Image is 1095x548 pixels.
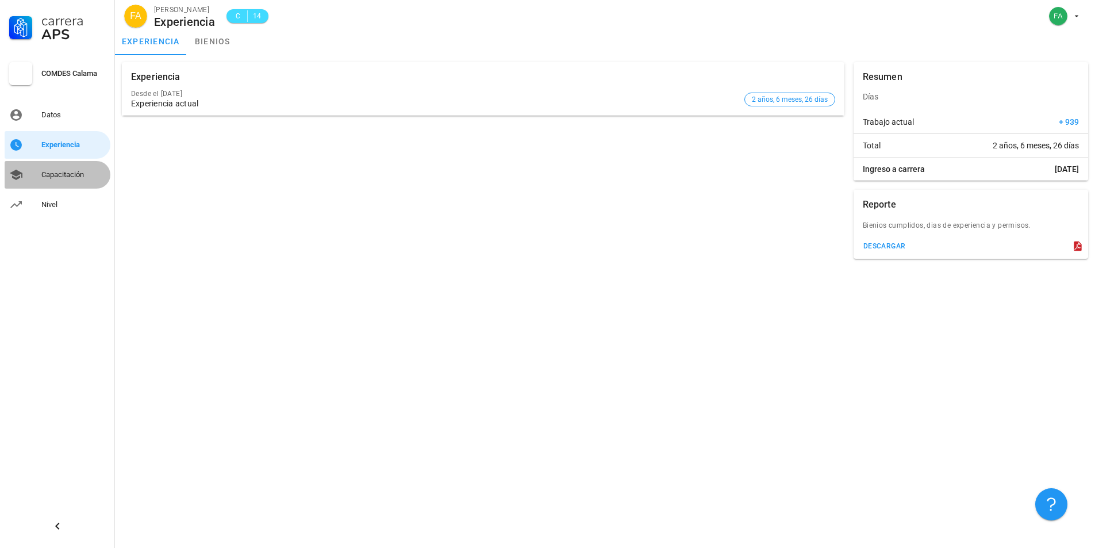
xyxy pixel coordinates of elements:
[863,163,925,175] span: Ingreso a carrera
[5,131,110,159] a: Experiencia
[5,101,110,129] a: Datos
[131,90,740,98] div: Desde el [DATE]
[115,28,187,55] a: experiencia
[233,10,243,22] span: C
[154,16,215,28] div: Experiencia
[1055,163,1079,175] span: [DATE]
[863,116,914,128] span: Trabajo actual
[41,110,106,120] div: Datos
[854,83,1088,110] div: Días
[124,5,147,28] div: avatar
[854,220,1088,238] div: Bienios cumplidos, dias de experiencia y permisos.
[131,62,180,92] div: Experiencia
[41,170,106,179] div: Capacitación
[154,4,215,16] div: [PERSON_NAME]
[993,140,1079,151] span: 2 años, 6 meses, 26 días
[41,69,106,78] div: COMDES Calama
[187,28,239,55] a: bienios
[752,93,828,106] span: 2 años, 6 meses, 26 días
[863,190,896,220] div: Reporte
[252,10,262,22] span: 14
[131,99,740,109] div: Experiencia actual
[5,161,110,189] a: Capacitación
[41,140,106,150] div: Experiencia
[130,5,141,28] span: FA
[863,242,906,250] div: descargar
[41,200,106,209] div: Nivel
[863,140,881,151] span: Total
[858,238,910,254] button: descargar
[41,14,106,28] div: Carrera
[863,62,902,92] div: Resumen
[41,28,106,41] div: APS
[5,191,110,219] a: Nivel
[1059,116,1079,128] span: + 939
[1049,7,1067,25] div: avatar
